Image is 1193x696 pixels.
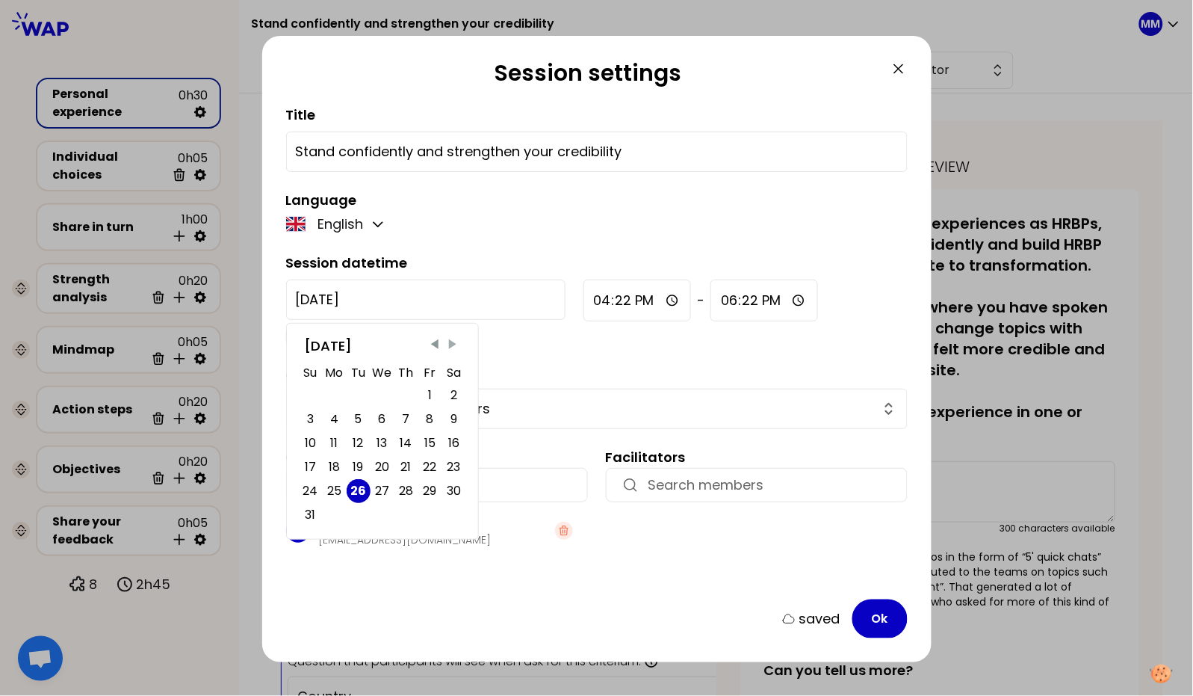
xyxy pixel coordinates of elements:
[371,363,394,384] span: We
[852,600,908,638] button: Ok
[606,448,686,466] label: Facilitators
[347,455,371,479] div: Tue Aug 19 2025
[1141,656,1182,692] button: Manage your preferences about cookies
[371,407,394,431] div: Wed Aug 06 2025
[428,385,432,406] div: 1
[305,433,316,454] div: 10
[442,363,466,384] span: Sa
[329,457,340,478] div: 18
[317,214,363,235] p: English
[330,409,338,430] div: 4
[350,481,366,502] div: 26
[353,433,364,454] div: 12
[286,105,316,124] label: Title
[299,503,323,527] div: Sun Aug 31 2025
[427,409,434,430] div: 8
[400,433,412,454] div: 14
[399,481,413,502] div: 28
[450,385,457,406] div: 2
[394,407,418,431] div: Thu Aug 07 2025
[305,457,316,478] div: 17
[323,363,347,384] span: Mo
[319,532,555,547] p: [EMAIL_ADDRESS][DOMAIN_NAME]
[379,409,386,430] div: 6
[286,191,357,209] label: Language
[418,407,442,431] div: Fri Aug 08 2025
[442,384,466,407] div: Sat Aug 02 2025
[303,481,318,502] div: 24
[286,60,890,93] h2: Session settings
[447,457,461,478] div: 23
[299,455,323,479] div: Sun Aug 17 2025
[442,431,466,455] div: Sat Aug 16 2025
[445,337,460,352] span: Next Month
[375,457,389,478] div: 20
[418,479,442,503] div: Fri Aug 29 2025
[299,479,323,503] div: Sun Aug 24 2025
[286,280,565,320] input: YYYY-M-D
[323,407,347,431] div: Mon Aug 04 2025
[299,407,323,431] div: Sun Aug 03 2025
[306,505,316,526] div: 31
[697,290,704,311] span: -
[331,433,338,454] div: 11
[347,407,371,431] div: Tue Aug 05 2025
[442,455,466,479] div: Sat Aug 23 2025
[299,431,323,455] div: Sun Aug 10 2025
[355,409,362,430] div: 5
[394,455,418,479] div: Thu Aug 21 2025
[377,433,388,454] div: 13
[799,609,840,629] p: saved
[424,481,437,502] div: 29
[394,363,418,384] span: Th
[394,431,418,455] div: Thu Aug 14 2025
[418,363,442,384] span: Fr
[323,455,347,479] div: Mon Aug 18 2025
[371,455,394,479] div: Wed Aug 20 2025
[347,363,371,384] span: Tu
[305,336,460,357] div: [DATE]
[403,409,410,430] div: 7
[450,409,457,430] div: 9
[371,431,394,455] div: Wed Aug 13 2025
[323,479,347,503] div: Mon Aug 25 2025
[327,481,341,502] div: 25
[323,431,347,455] div: Mon Aug 11 2025
[299,363,323,384] span: Su
[418,431,442,455] div: Fri Aug 15 2025
[375,481,389,502] div: 27
[442,479,466,503] div: Sat Aug 30 2025
[448,433,459,454] div: 16
[427,337,442,352] span: Previous Month
[418,384,442,407] div: Fri Aug 01 2025
[418,455,442,479] div: Fri Aug 22 2025
[353,457,364,478] div: 19
[394,479,418,503] div: Thu Aug 28 2025
[371,479,394,503] div: Wed Aug 27 2025
[307,409,314,430] div: 3
[648,475,892,496] input: Search members
[442,407,466,431] div: Sat Aug 09 2025
[347,479,371,503] div: Tue Aug 26 2025
[447,481,461,502] div: 30
[401,457,412,478] div: 21
[424,457,437,478] div: 22
[424,433,436,454] div: 15
[286,253,408,272] label: Session datetime
[347,431,371,455] div: Tue Aug 12 2025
